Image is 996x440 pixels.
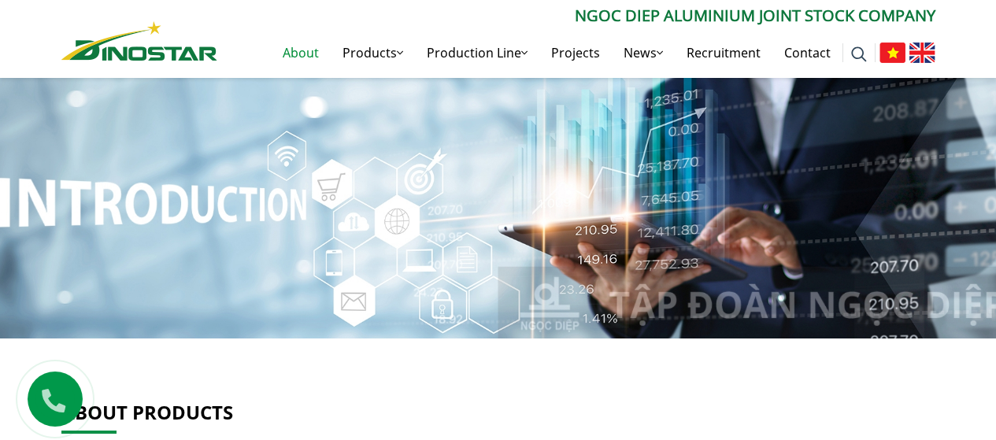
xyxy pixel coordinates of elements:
[879,43,905,63] img: Tiếng Việt
[415,28,539,78] a: Production Line
[539,28,612,78] a: Projects
[331,28,415,78] a: Products
[675,28,772,78] a: Recruitment
[851,46,867,62] img: search
[217,4,935,28] p: Ngoc Diep Aluminium Joint Stock Company
[909,43,935,63] img: English
[271,28,331,78] a: About
[61,399,233,425] a: About products
[61,21,217,61] img: Nhôm Dinostar
[612,28,675,78] a: News
[772,28,842,78] a: Contact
